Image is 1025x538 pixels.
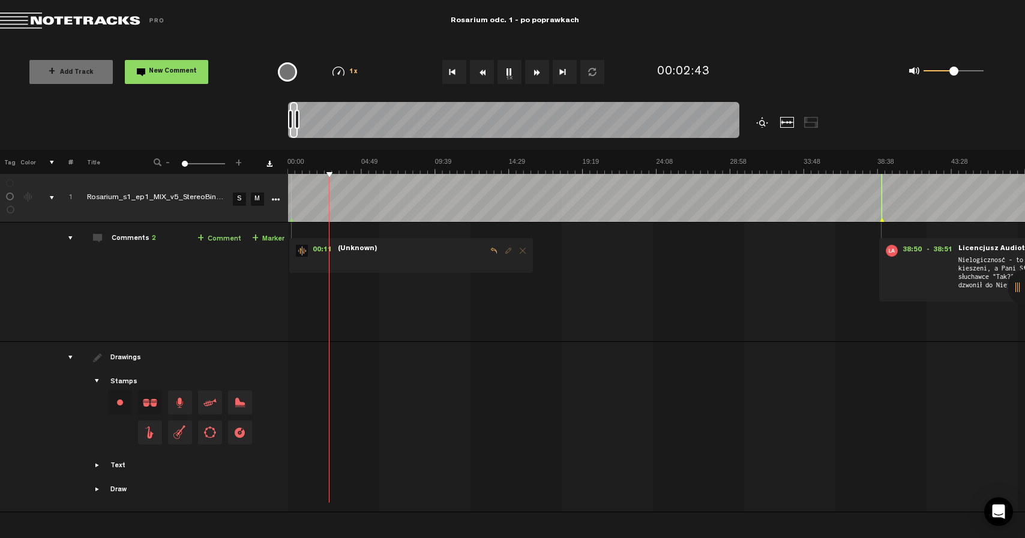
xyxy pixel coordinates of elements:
div: Drawings [110,353,143,363]
div: comments [56,232,75,244]
button: New Comment [125,60,208,84]
div: Text [110,461,125,471]
div: drawings [56,351,75,363]
div: Change stamp color.To change the color of an existing stamp, select the stamp on the right and th... [108,390,132,414]
button: Go to end [553,60,577,84]
div: Change the color of the waveform [20,192,38,203]
td: drawings [55,342,73,512]
th: Color [18,150,36,174]
img: ruler [287,157,1025,174]
span: Add Track [49,70,94,76]
span: + [49,67,55,77]
div: comments, stamps & drawings [38,192,56,204]
td: Change the color of the waveform [18,174,36,223]
span: 1x [349,69,358,76]
span: (Unknown) [337,245,379,253]
img: letters [886,245,898,257]
span: Drag and drop a stamp [198,420,222,444]
div: Stamps [110,377,137,387]
button: Go to beginning [442,60,466,84]
div: 00:02:43 [657,64,710,81]
span: Drag and drop a stamp [228,420,252,444]
a: S [233,193,246,206]
span: - [163,157,173,164]
th: # [55,150,73,174]
td: Click to edit the title Rosarium_s1_ep1_MIX_v5_StereoBinaural (1) [73,174,229,223]
span: 00:11 [308,245,337,257]
button: 1x [497,60,522,84]
a: Comment [197,232,241,246]
span: Drag and drop a stamp [138,390,162,414]
a: More [269,193,281,204]
span: - 38:51 [927,245,957,257]
span: + [234,157,244,164]
span: New Comment [149,68,197,75]
div: 1x [314,67,376,77]
td: comments, stamps & drawings [36,174,55,223]
div: Comments [112,234,156,244]
span: Drag and drop a stamp [198,390,222,414]
div: Draw [110,485,127,495]
span: Reply to comment [487,247,501,255]
th: Title [73,150,137,174]
span: + [197,234,204,244]
span: Drag and drop a stamp [228,390,252,414]
div: Click to change the order number [56,193,75,204]
span: Drag and drop a stamp [138,420,162,444]
span: Delete comment [516,247,530,255]
button: Loop [580,60,604,84]
button: Fast Forward [525,60,549,84]
td: comments [55,223,73,342]
div: Click to edit the title [87,193,243,205]
button: +Add Track [29,60,113,84]
span: Edit comment [501,247,516,255]
a: Marker [252,232,284,246]
button: Rewind [470,60,494,84]
a: M [251,193,264,206]
span: 2 [152,235,156,242]
img: star-track.png [296,245,308,257]
span: Showcase text [93,461,103,470]
img: speedometer.svg [332,67,344,76]
td: Click to change the order number 1 [55,174,73,223]
span: Drag and drop a stamp [168,390,192,414]
span: Showcase stamps [93,377,103,386]
span: Drag and drop a stamp [168,420,192,444]
div: {{ tooltip_message }} [278,62,297,82]
span: + [252,234,259,244]
a: Download comments [266,161,272,167]
span: 38:50 [898,245,927,257]
span: Showcase draw menu [93,485,103,494]
div: Open Intercom Messenger [984,497,1013,526]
